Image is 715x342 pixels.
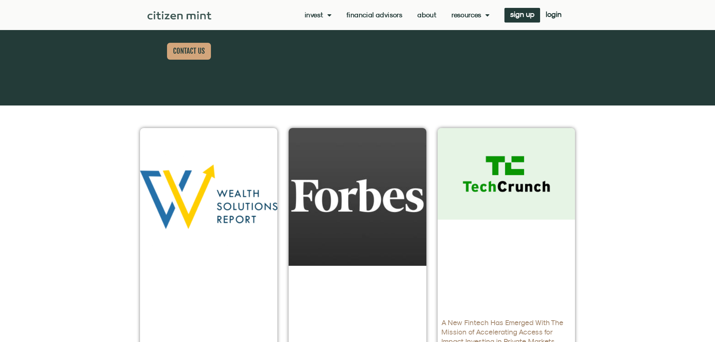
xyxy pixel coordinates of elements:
[510,12,534,17] span: sign up
[504,8,540,23] a: sign up
[546,12,561,17] span: login
[540,8,567,23] a: login
[173,47,205,56] span: CONTACT US
[438,128,575,310] a: (opens in a new tab)
[166,42,212,60] a: CONTACT US
[305,11,331,19] a: Invest
[148,11,212,20] img: Citizen Mint
[452,11,489,19] a: Resources
[417,11,437,19] a: About
[305,11,489,19] nav: Menu
[346,11,402,19] a: Financial Advisors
